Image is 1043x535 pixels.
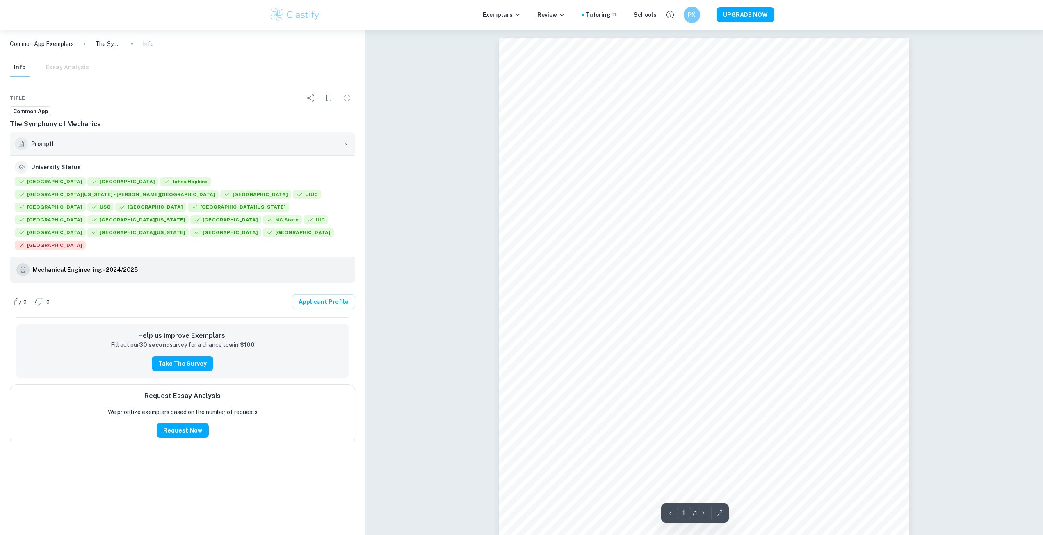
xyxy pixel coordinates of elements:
p: Info [143,39,154,48]
span: Johns Hopkins [160,177,211,186]
span: UIC [304,215,328,224]
button: Take the Survey [152,356,213,371]
strong: win $100 [229,341,255,348]
p: Fill out our survey for a chance to [111,341,255,350]
div: Accepted: Columbia University [87,177,158,188]
span: [GEOGRAPHIC_DATA][US_STATE] [188,203,289,212]
div: Accepted: University of Minnesota - Twin Cities Campus [188,203,289,214]
span: [GEOGRAPHIC_DATA] [15,203,86,212]
h6: University Status [31,163,81,172]
button: Help and Feedback [663,8,677,22]
span: [GEOGRAPHIC_DATA][US_STATE] [87,228,189,237]
div: Report issue [339,90,355,106]
a: Mechanical Engineering - 2024/2025 [33,263,138,276]
a: Applicant Profile [292,294,355,309]
span: 0 [19,298,31,306]
span: Title [10,94,25,102]
h6: The Symphony of Mechanics [10,119,355,129]
a: Common App [10,106,51,116]
a: Common App Exemplars [10,39,74,48]
div: Bookmark [321,90,337,106]
span: [GEOGRAPHIC_DATA][US_STATE] [87,215,189,224]
div: Accepted: Emory University [15,215,86,226]
span: [GEOGRAPHIC_DATA] [15,215,86,224]
span: [GEOGRAPHIC_DATA][US_STATE] - [PERSON_NAME][GEOGRAPHIC_DATA] [15,190,219,199]
div: Accepted: University of Virginia [87,215,189,226]
div: Accepted: University of Delaware [87,228,189,239]
p: Review [537,10,565,19]
h6: Request Essay Analysis [144,391,221,401]
button: UPGRADE NOW [717,7,774,22]
span: Common App [10,107,51,116]
p: The Symphony of Mechanics [95,39,121,48]
div: Accepted: University of Southern California [87,203,114,214]
span: [GEOGRAPHIC_DATA] [87,177,158,186]
div: Accepted: University of Illinois at Chicago [304,215,328,226]
h6: Help us improve Exemplars! [23,331,342,341]
div: Share [303,90,319,106]
span: [GEOGRAPHIC_DATA] [220,190,291,199]
span: [GEOGRAPHIC_DATA] [15,241,86,250]
button: Prompt1 [10,132,355,155]
div: Accepted: Duke University [220,190,291,201]
span: [GEOGRAPHIC_DATA] [115,203,186,212]
h6: Prompt 1 [31,139,339,148]
span: USC [87,203,114,212]
span: [GEOGRAPHIC_DATA] [15,228,86,237]
a: Tutoring [586,10,617,19]
p: Exemplars [483,10,521,19]
div: Accepted: Purdue University [15,203,86,214]
button: PX [684,7,700,23]
div: Accepted: Rensselaer Polytechnic Institute [15,228,86,239]
div: Accepted: The Tulane University of New Orleans [190,228,261,239]
div: Accepted: University of Illinois at Urbana-Champaign [293,190,321,201]
button: Request Now [157,423,209,438]
div: Dislike [33,295,54,308]
div: Accepted: Rice University [115,203,186,214]
span: UIUC [293,190,321,199]
span: NC State [263,215,302,224]
h6: Mechanical Engineering - 2024/2025 [33,265,138,274]
span: [GEOGRAPHIC_DATA] [190,215,261,224]
a: Schools [634,10,657,19]
div: Accepted: North Carolina State University [263,215,302,226]
div: Accepted: University of Michigan - Ann Arbor [15,190,219,201]
button: Info [10,59,30,77]
div: Accepted: Vanderbilt University [190,215,261,226]
div: Accepted: Yale University [15,177,86,188]
span: [GEOGRAPHIC_DATA] [15,177,86,186]
div: Like [10,295,31,308]
div: Accepted: Brandeis University [263,228,334,239]
strong: 30 second [139,341,170,348]
p: We prioritize exemplars based on the number of requests [108,408,258,417]
div: Accepted: Johns Hopkins University [160,177,211,188]
span: [GEOGRAPHIC_DATA] [263,228,334,237]
div: Rejected: Dartmouth College [15,241,86,252]
span: [GEOGRAPHIC_DATA] [190,228,261,237]
img: Clastify logo [269,7,321,23]
span: 0 [42,298,54,306]
h6: PX [687,10,696,19]
p: / 1 [693,509,697,518]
